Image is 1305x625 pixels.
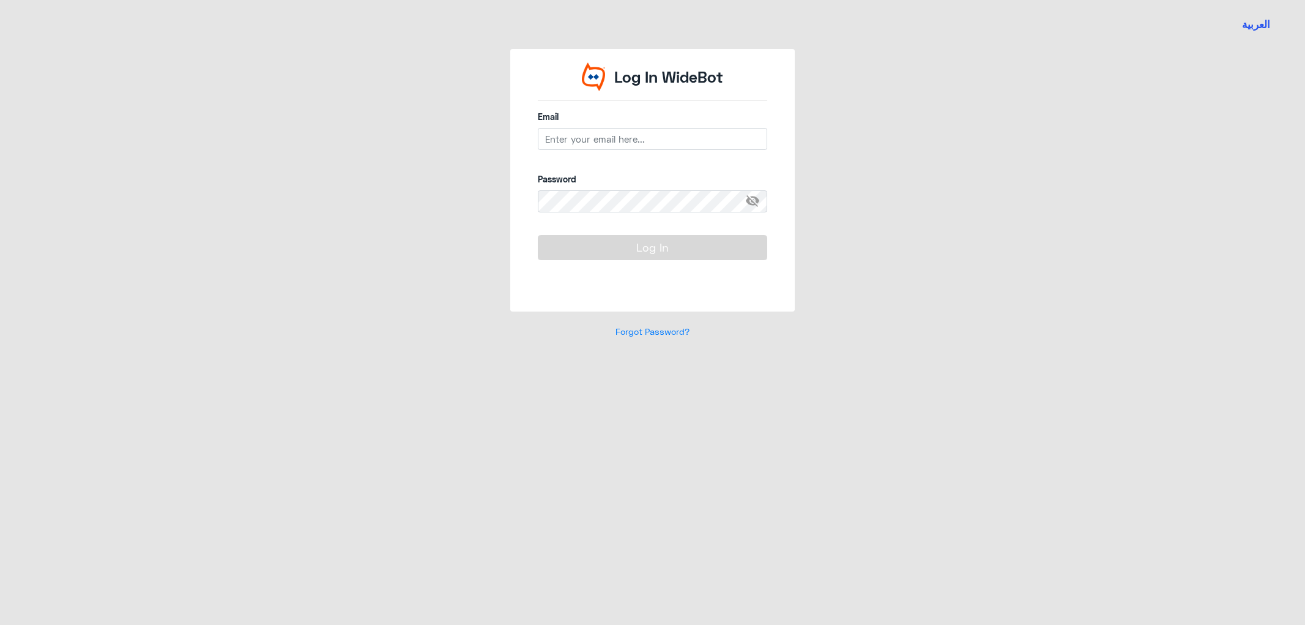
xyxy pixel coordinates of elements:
a: Forgot Password? [615,326,690,337]
button: Log In [538,235,767,260]
input: Enter your email here... [538,128,767,150]
p: Log In WideBot [614,65,723,89]
img: Widebot Logo [582,62,605,91]
label: Password [538,173,767,185]
a: Switch language [1235,9,1277,40]
span: visibility_off [745,190,767,212]
button: العربية [1242,17,1270,32]
label: Email [538,110,767,123]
